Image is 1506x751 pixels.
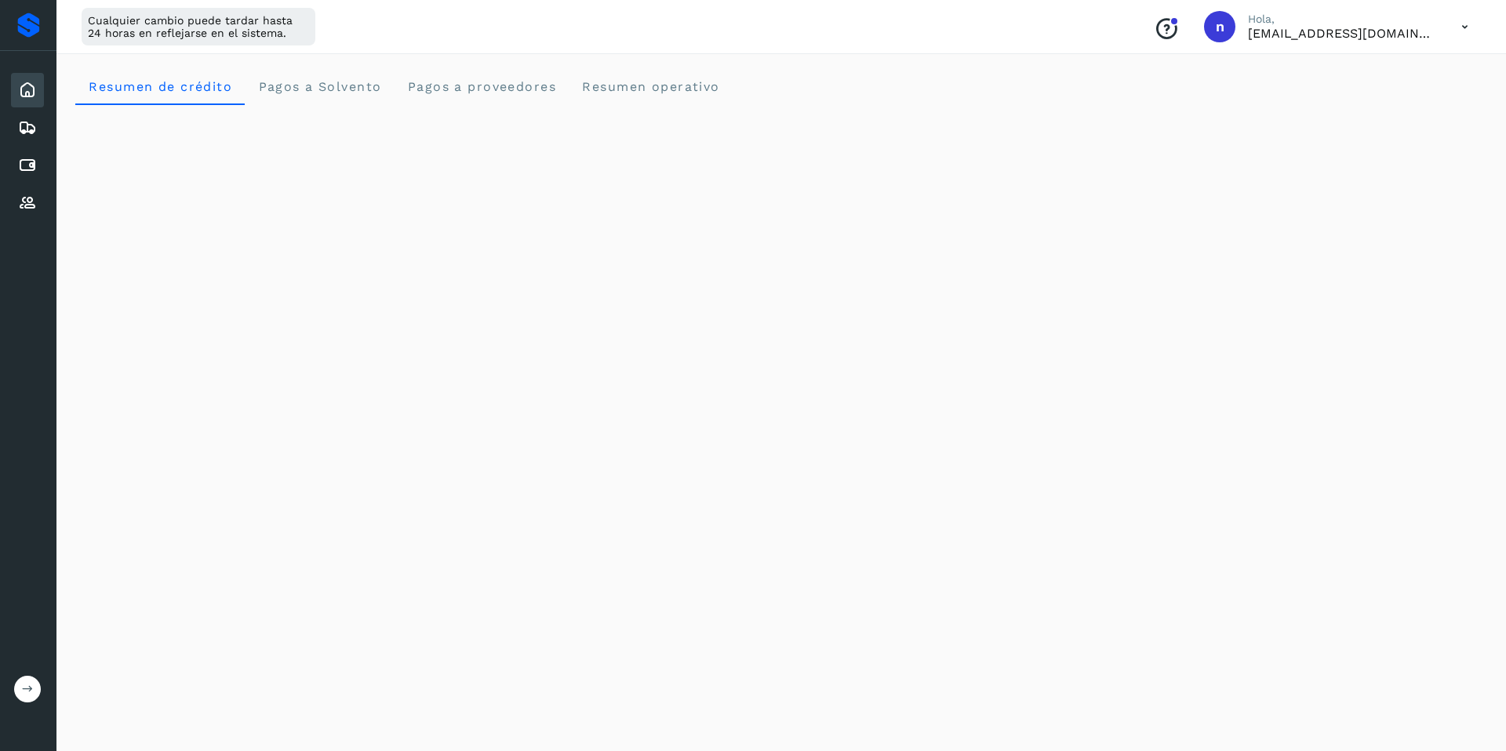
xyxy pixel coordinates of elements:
[257,79,381,94] span: Pagos a Solvento
[1248,26,1436,41] p: niagara+prod@solvento.mx
[1248,13,1436,26] p: Hola,
[581,79,720,94] span: Resumen operativo
[82,8,315,45] div: Cualquier cambio puede tardar hasta 24 horas en reflejarse en el sistema.
[88,79,232,94] span: Resumen de crédito
[11,148,44,183] div: Cuentas por pagar
[406,79,556,94] span: Pagos a proveedores
[11,73,44,107] div: Inicio
[11,186,44,220] div: Proveedores
[11,111,44,145] div: Embarques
